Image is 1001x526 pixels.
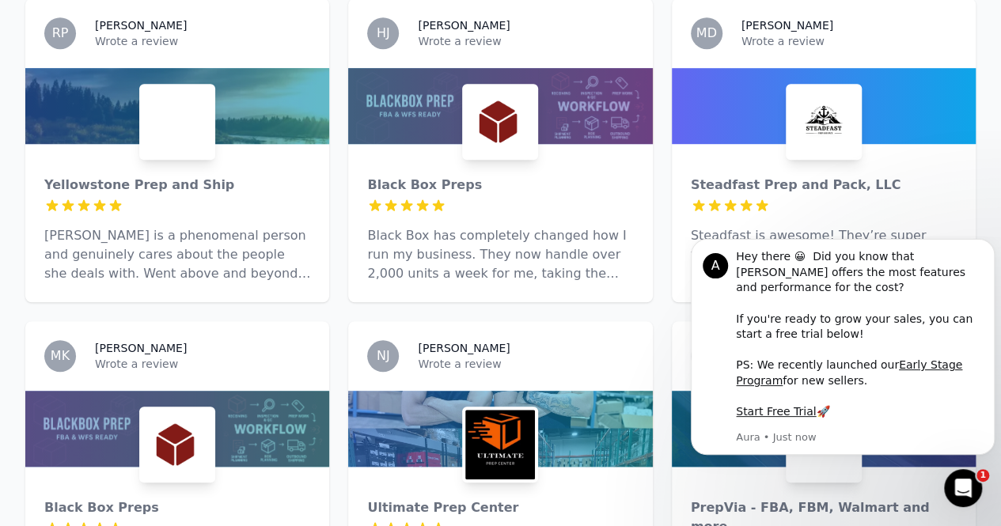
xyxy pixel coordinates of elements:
[51,350,70,362] span: MK
[367,226,633,283] p: Black Box has completely changed how I run my business. They now handle over 2,000 units a week f...
[367,176,633,195] div: Black Box Preps
[142,87,212,157] img: Yellowstone Prep and Ship
[465,87,535,157] img: Black Box Preps
[789,87,859,157] img: Steadfast Prep and Pack, LLC
[418,356,633,372] p: Wrote a review
[44,176,310,195] div: Yellowstone Prep and Ship
[95,340,187,356] h3: [PERSON_NAME]
[95,17,187,33] h3: [PERSON_NAME]
[95,33,310,49] p: Wrote a review
[944,469,982,507] iframe: Intercom live chat
[741,33,957,49] p: Wrote a review
[696,27,717,40] span: MD
[418,17,510,33] h3: [PERSON_NAME]
[377,350,390,362] span: NJ
[44,226,310,283] p: [PERSON_NAME] is a phenomenal person and genuinely cares about the people she deals with. Went ab...
[691,176,957,195] div: Steadfast Prep and Pack, LLC
[418,33,633,49] p: Wrote a review
[741,17,833,33] h3: [PERSON_NAME]
[377,27,390,40] span: HJ
[52,27,69,40] span: RP
[142,410,212,479] img: Black Box Preps
[684,236,1001,515] iframe: Intercom notifications message
[465,410,535,479] img: Ultimate Prep Center
[418,340,510,356] h3: [PERSON_NAME]
[367,498,633,517] div: Ultimate Prep Center
[691,226,957,283] p: Steadfast is awesome! They’re super flexible and really know their stuff when it comes to Amazon ...
[95,356,310,372] p: Wrote a review
[976,469,989,482] span: 1
[44,498,310,517] div: Black Box Preps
